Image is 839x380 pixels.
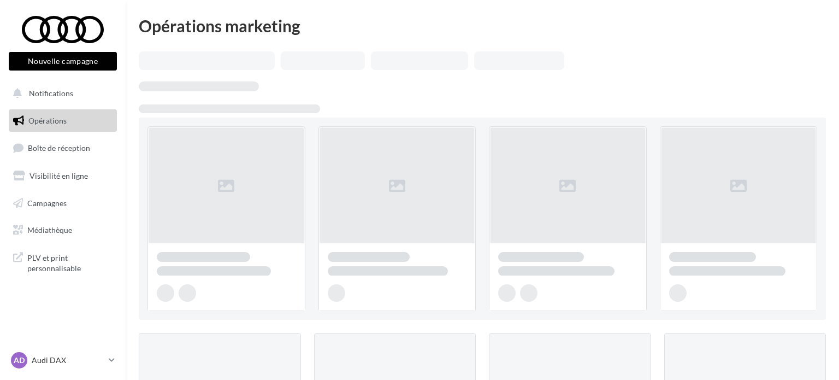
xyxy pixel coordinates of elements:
a: Boîte de réception [7,136,119,160]
button: Notifications [7,82,115,105]
a: PLV et print personnalisable [7,246,119,278]
a: Opérations [7,109,119,132]
a: Campagnes [7,192,119,215]
a: AD Audi DAX [9,350,117,371]
span: AD [14,355,25,366]
span: Opérations [28,116,67,125]
span: PLV et print personnalisable [27,250,113,274]
span: Notifications [29,89,73,98]
span: Boîte de réception [28,143,90,153]
span: Visibilité en ligne [29,171,88,180]
a: Visibilité en ligne [7,165,119,188]
button: Nouvelle campagne [9,52,117,71]
a: Médiathèque [7,219,119,242]
div: Opérations marketing [139,17,826,34]
span: Médiathèque [27,225,72,235]
p: Audi DAX [32,355,104,366]
span: Campagnes [27,198,67,207]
